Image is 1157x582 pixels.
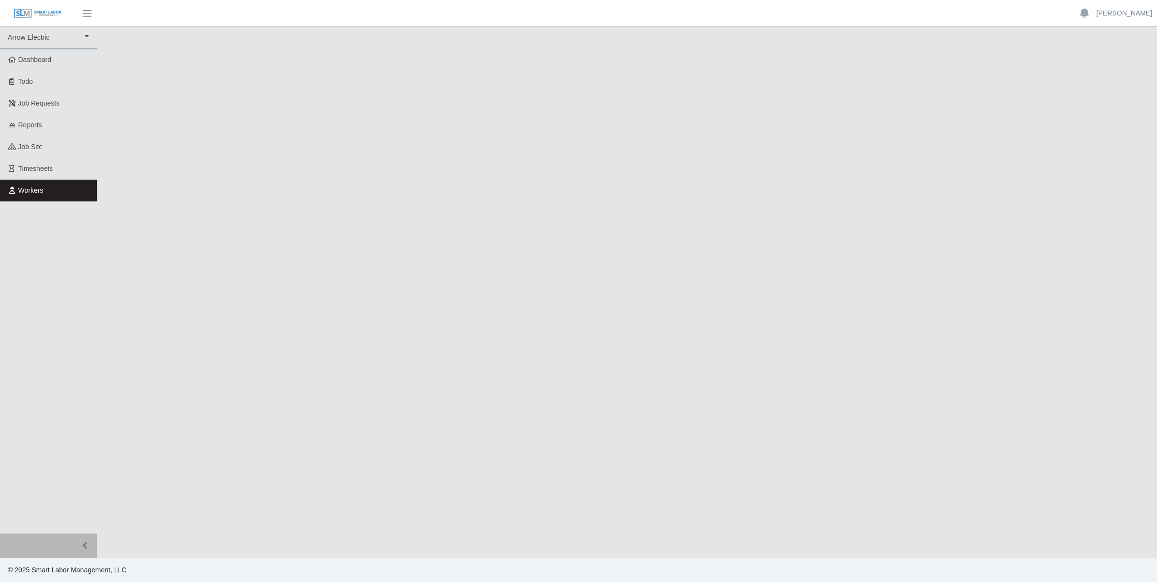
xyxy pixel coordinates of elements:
[18,165,53,172] span: Timesheets
[18,77,33,85] span: Todo
[18,186,44,194] span: Workers
[18,143,43,151] span: job site
[18,56,52,63] span: Dashboard
[18,99,60,107] span: Job Requests
[18,121,42,129] span: Reports
[8,566,126,574] span: © 2025 Smart Labor Management, LLC
[1096,8,1152,18] a: [PERSON_NAME]
[14,8,62,19] img: SLM Logo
